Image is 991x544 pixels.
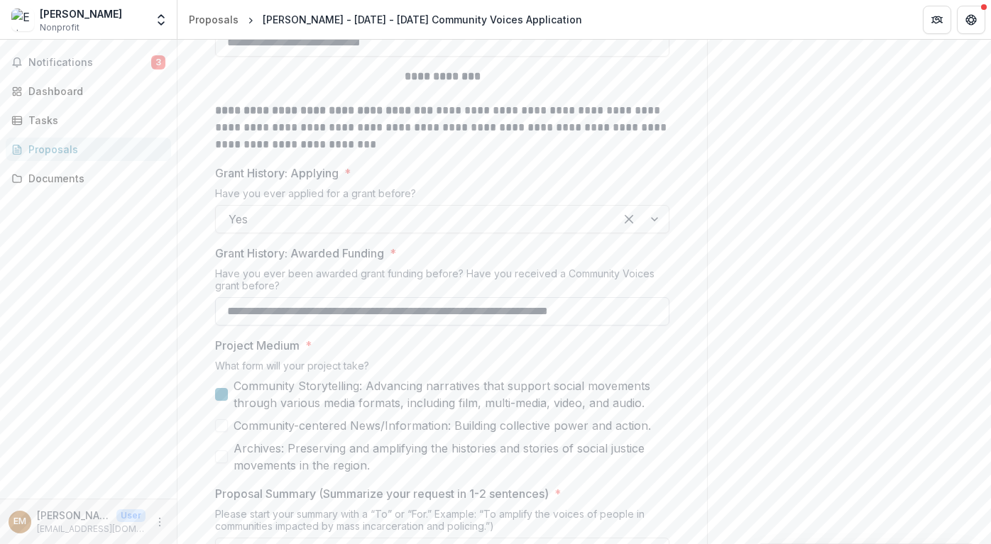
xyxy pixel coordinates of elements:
[215,165,339,182] p: Grant History: Applying
[40,21,80,34] span: Nonprofit
[234,377,669,411] span: Community Storytelling: Advancing narratives that support social movements through various media ...
[215,267,669,297] div: Have you ever been awarded grant funding before? Have you received a Community Voices grant before?
[215,337,300,354] p: Project Medium
[923,6,951,34] button: Partners
[116,509,146,522] p: User
[13,517,26,526] div: Erin Morales-Williams
[151,6,171,34] button: Open entity switcher
[618,208,640,231] div: Clear selected options
[151,514,168,531] button: More
[28,84,160,99] div: Dashboard
[28,142,160,157] div: Proposals
[28,57,151,69] span: Notifications
[215,485,549,502] p: Proposal Summary (Summarize your request in 1-2 sentences)
[6,138,171,161] a: Proposals
[215,508,669,538] div: Please start your summary with a “To” or “For.” Example: “To amplify the voices of people in comm...
[215,360,669,377] div: What form will your project take?
[11,9,34,31] img: Erin Morales-Williams
[37,508,111,523] p: [PERSON_NAME]
[234,440,669,474] span: Archives: Preserving and amplifying the histories and stories of social justice movements in the ...
[6,51,171,74] button: Notifications3
[215,187,669,205] div: Have you ever applied for a grant before?
[6,167,171,190] a: Documents
[151,55,165,70] span: 3
[263,12,582,27] div: [PERSON_NAME] - [DATE] - [DATE] Community Voices Application
[183,9,244,30] a: Proposals
[6,109,171,132] a: Tasks
[215,245,384,262] p: Grant History: Awarded Funding
[6,79,171,103] a: Dashboard
[28,113,160,128] div: Tasks
[40,6,122,21] div: [PERSON_NAME]
[183,9,588,30] nav: breadcrumb
[234,417,651,434] span: Community-centered News/Information: Building collective power and action.
[37,523,146,535] p: [EMAIL_ADDRESS][DOMAIN_NAME]
[28,171,160,186] div: Documents
[957,6,985,34] button: Get Help
[189,12,239,27] div: Proposals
